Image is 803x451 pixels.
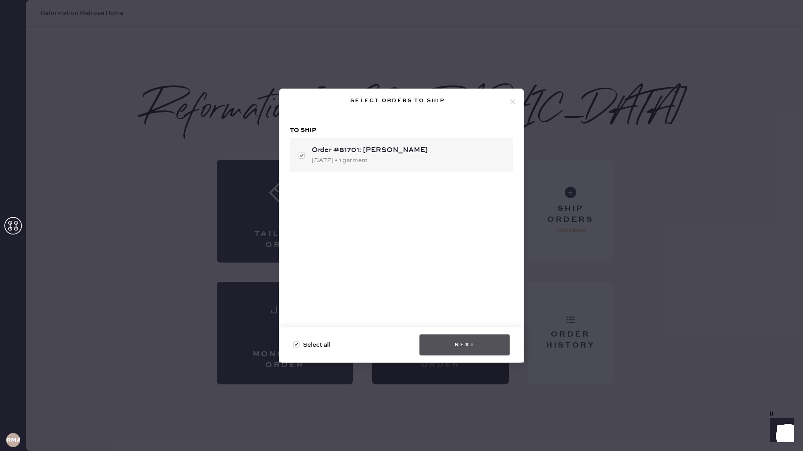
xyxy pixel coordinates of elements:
h3: RMA [6,437,20,443]
button: Next [419,334,510,355]
iframe: Front Chat [761,412,799,449]
h3: To ship [290,126,513,135]
div: [DATE] • 1 garment [312,156,506,165]
span: Select all [303,340,331,350]
div: Select orders to ship [286,96,509,106]
div: Order #81701: [PERSON_NAME] [312,145,506,156]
